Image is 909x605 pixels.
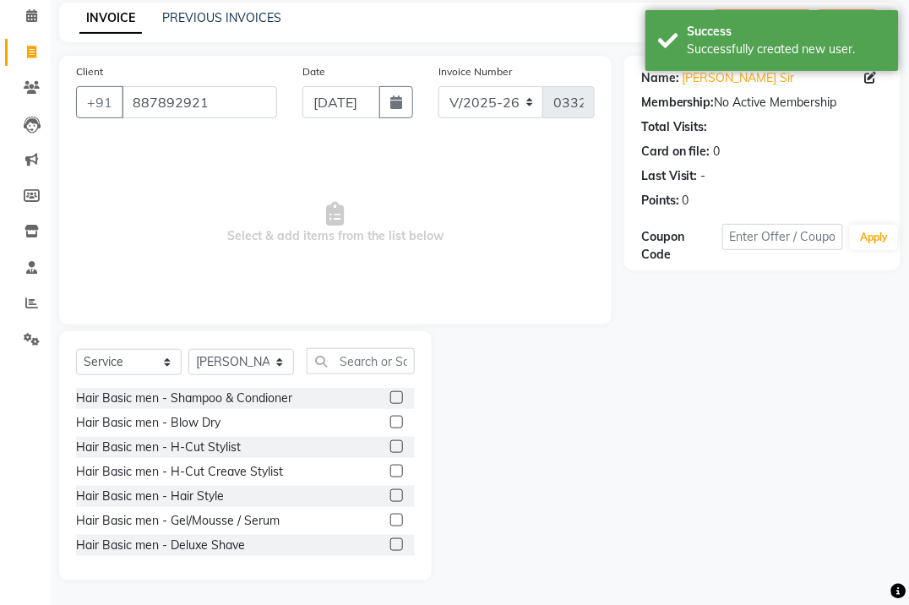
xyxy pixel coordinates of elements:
[79,3,142,34] a: INVOICE
[76,512,280,530] div: Hair Basic men - Gel/Mousse / Serum
[76,463,283,481] div: Hair Basic men - H-Cut Creave Stylist
[76,414,220,432] div: Hair Basic men - Blow Dry
[302,64,325,79] label: Date
[722,224,844,250] input: Enter Offer / Coupon Code
[641,167,698,185] div: Last Visit:
[76,139,595,308] span: Select & add items from the list below
[641,143,710,161] div: Card on file:
[76,64,103,79] label: Client
[641,94,884,112] div: No Active Membership
[641,192,679,210] div: Points:
[850,225,898,250] button: Apply
[688,41,886,58] div: Successfully created new user.
[683,69,795,87] a: [PERSON_NAME] Sir
[76,439,241,456] div: Hair Basic men - H-Cut Stylist
[307,348,415,374] input: Search or Scan
[714,9,811,35] button: Create New
[683,192,689,210] div: 0
[641,118,708,136] div: Total Visits:
[714,143,721,161] div: 0
[641,228,722,264] div: Coupon Code
[818,9,877,35] button: Save
[688,23,886,41] div: Success
[76,86,123,118] button: +91
[641,69,679,87] div: Name:
[122,86,277,118] input: Search by Name/Mobile/Email/Code
[701,167,706,185] div: -
[76,390,292,407] div: Hair Basic men - Shampoo & Condioner
[76,537,245,554] div: Hair Basic men - Deluxe Shave
[641,94,715,112] div: Membership:
[162,10,281,25] a: PREVIOUS INVOICES
[438,64,512,79] label: Invoice Number
[76,488,224,505] div: Hair Basic men - Hair Style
